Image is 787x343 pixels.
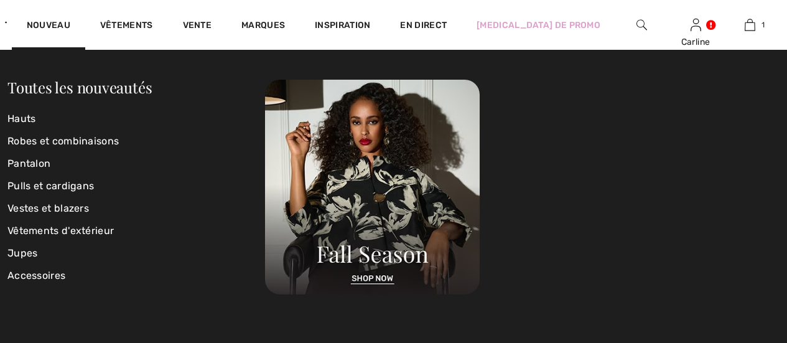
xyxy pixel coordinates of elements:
a: Jupes [7,242,265,265]
a: Hauts [7,108,265,130]
font: Carline [681,37,710,47]
a: Marques [241,20,285,33]
font: En direct [400,20,447,31]
iframe: Ouvre un gadget logiciel dans lequel vous pouvez trouver plus d'informations [708,306,775,337]
a: En direct [400,19,447,32]
img: rechercher sur le site [636,17,647,32]
a: Toutes les nouveautés [7,77,152,97]
a: Se connecter [691,19,701,31]
font: Nouveau [27,20,70,31]
a: [MEDICAL_DATA] de promo [477,19,600,32]
a: Robes et combinaisons [7,130,265,153]
a: Pulls et cardigans [7,175,265,197]
img: Mon sac [745,17,755,32]
font: Pulls et cardigans [7,180,94,192]
img: 250825120107_a8d8ca038cac6.jpg [265,80,480,294]
font: Marques [241,20,285,31]
img: 1ère Avenue [5,10,7,35]
a: Vêtements [100,20,153,33]
font: [MEDICAL_DATA] de promo [477,20,600,31]
font: Accessoires [7,270,65,281]
font: Hauts [7,113,36,125]
a: Accessoires [7,265,265,287]
a: Vente [183,20,212,33]
font: Vêtements d'extérieur [7,225,114,237]
font: 1 [761,21,765,29]
a: Vestes et blazers [7,197,265,220]
font: Vestes et blazers [7,202,89,214]
img: Mes informations [691,17,701,32]
font: Vente [183,20,212,31]
font: Jupes [7,247,38,259]
font: Robes et combinaisons [7,135,119,147]
a: Nouveau [27,20,70,33]
a: Vêtements d'extérieur [7,220,265,242]
a: Pantalon [7,153,265,175]
a: 1 [724,17,776,32]
font: Inspiration [315,20,370,31]
font: Pantalon [7,157,50,169]
font: Vêtements [100,20,153,31]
